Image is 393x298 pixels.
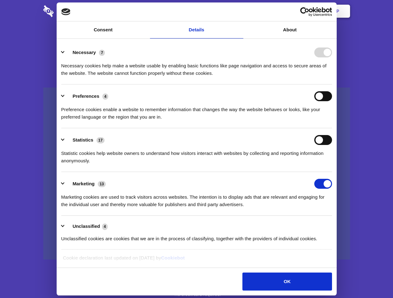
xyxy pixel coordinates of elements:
a: Contact [252,2,281,21]
button: Preferences (4) [61,91,112,101]
span: 7 [99,50,105,56]
a: Pricing [183,2,210,21]
a: Details [150,21,243,38]
button: Necessary (7) [61,47,109,57]
button: Marketing (13) [61,179,110,189]
span: 13 [98,181,106,187]
button: OK [242,273,332,291]
span: 17 [96,137,105,143]
span: 4 [102,93,108,100]
label: Marketing [73,181,95,186]
div: Unclassified cookies are cookies that we are in the process of classifying, together with the pro... [61,230,332,242]
button: Unclassified (4) [61,223,112,230]
a: Login [282,2,309,21]
label: Statistics [73,137,93,142]
a: About [243,21,337,38]
div: Statistic cookies help website owners to understand how visitors interact with websites by collec... [61,145,332,165]
iframe: Drift Widget Chat Controller [362,267,386,291]
div: Necessary cookies help make a website usable by enabling basic functions like page navigation and... [61,57,332,77]
span: 4 [102,223,108,230]
div: Cookie declaration last updated on [DATE] by [58,254,335,266]
a: Wistia video thumbnail [43,88,350,260]
a: Consent [57,21,150,38]
img: logo-wordmark-white-trans-d4663122ce5f474addd5e946df7df03e33cb6a1c49d2221995e7729f52c070b2.svg [43,5,96,17]
img: logo [61,8,71,15]
label: Preferences [73,93,99,99]
label: Necessary [73,50,96,55]
h4: Auto-redaction of sensitive data, encrypted data sharing and self-destructing private chats. Shar... [43,56,350,77]
div: Preference cookies enable a website to remember information that changes the way the website beha... [61,101,332,121]
div: Marketing cookies are used to track visitors across websites. The intention is to display ads tha... [61,189,332,208]
button: Statistics (17) [61,135,109,145]
a: Cookiebot [161,255,185,260]
h1: Eliminate Slack Data Loss. [43,28,350,50]
a: Usercentrics Cookiebot - opens in a new window [278,7,332,16]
